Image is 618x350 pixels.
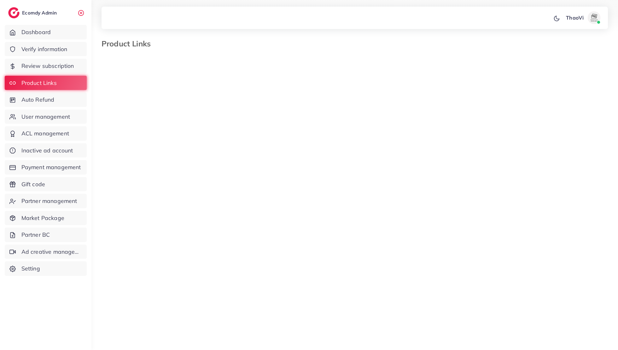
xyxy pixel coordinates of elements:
[21,45,67,53] span: Verify information
[5,110,87,124] a: User management
[5,143,87,158] a: Inactive ad account
[563,11,603,24] a: ThaoViavatar
[5,42,87,56] a: Verify information
[588,11,600,24] img: avatar
[21,264,40,273] span: Setting
[5,211,87,225] a: Market Package
[21,231,50,239] span: Partner BC
[21,146,73,155] span: Inactive ad account
[5,126,87,141] a: ACL management
[22,10,58,16] h2: Ecomdy Admin
[21,113,70,121] span: User management
[21,129,69,138] span: ACL management
[5,194,87,208] a: Partner management
[21,180,45,188] span: Gift code
[5,59,87,73] a: Review subscription
[5,245,87,259] a: Ad creative management
[5,177,87,192] a: Gift code
[21,96,55,104] span: Auto Refund
[21,62,74,70] span: Review subscription
[21,197,77,205] span: Partner management
[5,76,87,90] a: Product Links
[5,92,87,107] a: Auto Refund
[102,39,156,48] h3: Product Links
[21,79,57,87] span: Product Links
[8,7,20,18] img: logo
[5,261,87,276] a: Setting
[566,14,584,21] p: ThaoVi
[21,163,81,171] span: Payment management
[21,214,64,222] span: Market Package
[5,160,87,175] a: Payment management
[5,25,87,39] a: Dashboard
[21,28,51,36] span: Dashboard
[8,7,58,18] a: logoEcomdy Admin
[21,248,82,256] span: Ad creative management
[5,228,87,242] a: Partner BC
